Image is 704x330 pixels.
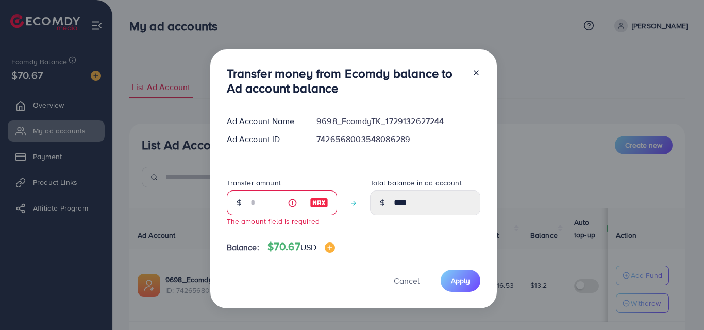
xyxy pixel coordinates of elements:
div: 9698_EcomdyTK_1729132627244 [308,115,488,127]
img: image [325,242,335,253]
iframe: Chat [660,284,696,322]
span: Apply [451,275,470,286]
span: Cancel [394,275,420,286]
span: Balance: [227,241,259,253]
div: Ad Account Name [219,115,309,127]
h4: $70.67 [267,240,335,253]
div: 7426568003548086289 [308,133,488,145]
div: Ad Account ID [219,133,309,145]
label: Total balance in ad account [370,178,462,188]
button: Apply [441,270,480,292]
small: The amount field is required [227,216,320,226]
img: image [310,197,328,209]
button: Cancel [381,270,432,292]
label: Transfer amount [227,178,281,188]
h3: Transfer money from Ecomdy balance to Ad account balance [227,66,464,96]
span: USD [300,241,316,253]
